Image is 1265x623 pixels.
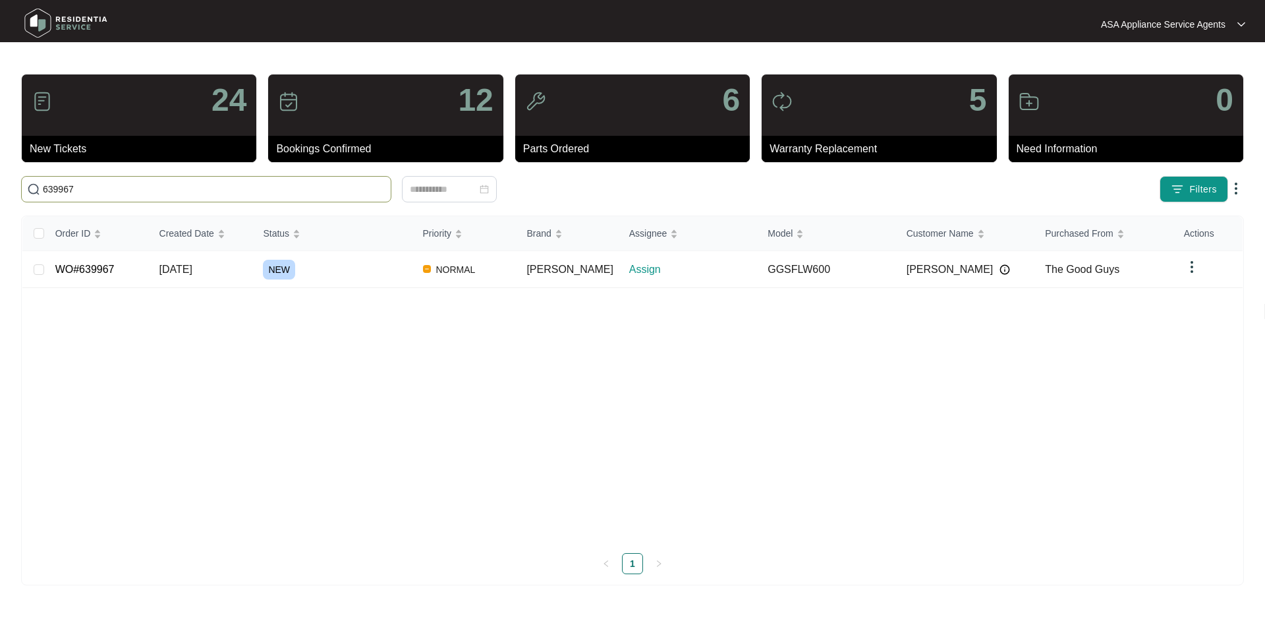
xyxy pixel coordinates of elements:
[252,216,412,251] th: Status
[20,3,112,43] img: residentia service logo
[655,560,663,568] span: right
[596,553,617,574] li: Previous Page
[1228,181,1244,196] img: dropdown arrow
[458,84,493,116] p: 12
[159,226,214,241] span: Created Date
[1045,264,1119,275] span: The Good Guys
[55,264,115,275] a: WO#639967
[1017,141,1243,157] p: Need Information
[622,553,643,574] li: 1
[32,91,53,112] img: icon
[412,216,517,251] th: Priority
[768,226,793,241] span: Model
[602,560,610,568] span: left
[999,264,1010,275] img: Info icon
[423,265,431,273] img: Vercel Logo
[757,216,896,251] th: Model
[722,84,740,116] p: 6
[516,216,618,251] th: Brand
[623,554,642,574] a: 1
[276,141,503,157] p: Bookings Confirmed
[27,183,40,196] img: search-icon
[526,226,551,241] span: Brand
[1216,84,1233,116] p: 0
[770,141,996,157] p: Warranty Replacement
[757,251,896,288] td: GGSFLW600
[1034,216,1173,251] th: Purchased From
[1237,21,1245,28] img: dropdown arrow
[523,141,750,157] p: Parts Ordered
[629,262,758,278] p: Assign
[1171,183,1184,196] img: filter icon
[1160,176,1228,202] button: filter iconFilters
[45,216,149,251] th: Order ID
[1019,91,1040,112] img: icon
[1101,18,1225,31] p: ASA Appliance Service Agents
[43,182,385,196] input: Search by Order Id, Assignee Name, Customer Name, Brand and Model
[263,260,295,280] span: NEW
[907,226,974,241] span: Customer Name
[159,264,192,275] span: [DATE]
[526,264,613,275] span: [PERSON_NAME]
[525,91,546,112] img: icon
[431,262,481,278] span: NORMAL
[619,216,758,251] th: Assignee
[969,84,987,116] p: 5
[263,226,289,241] span: Status
[278,91,299,112] img: icon
[30,141,256,157] p: New Tickets
[149,216,253,251] th: Created Date
[629,226,667,241] span: Assignee
[211,84,246,116] p: 24
[648,553,669,574] button: right
[772,91,793,112] img: icon
[1173,216,1243,251] th: Actions
[1189,183,1217,196] span: Filters
[423,226,452,241] span: Priority
[596,553,617,574] button: left
[648,553,669,574] li: Next Page
[896,216,1035,251] th: Customer Name
[1045,226,1113,241] span: Purchased From
[55,226,91,241] span: Order ID
[907,262,994,278] span: [PERSON_NAME]
[1184,259,1200,275] img: dropdown arrow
